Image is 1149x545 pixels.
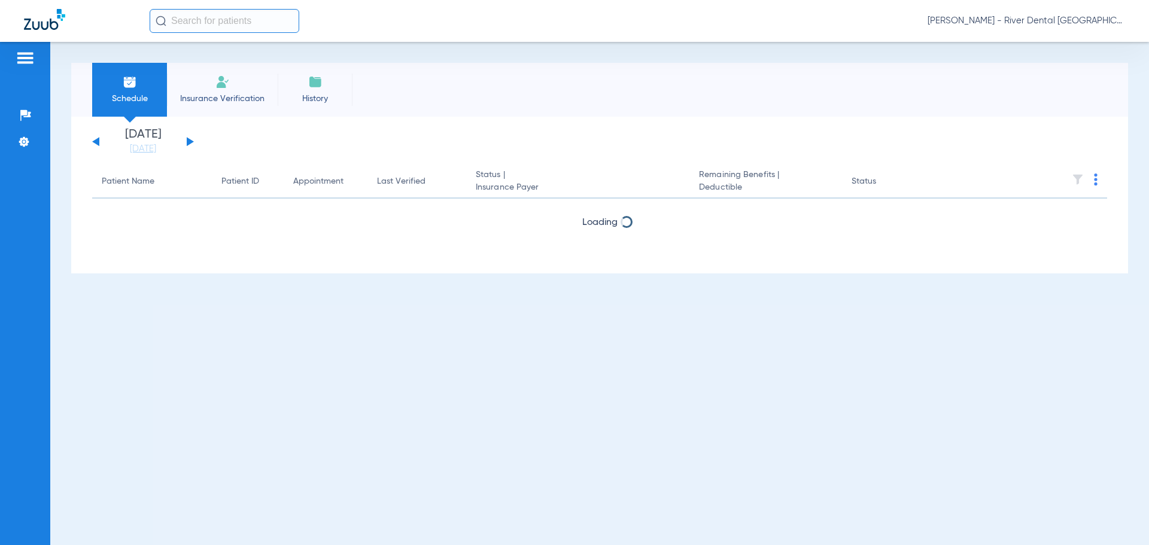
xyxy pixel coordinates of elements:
[582,218,618,227] span: Loading
[150,9,299,33] input: Search for patients
[123,75,137,89] img: Schedule
[215,75,230,89] img: Manual Insurance Verification
[287,93,344,105] span: History
[24,9,65,30] img: Zuub Logo
[842,165,923,199] th: Status
[308,75,323,89] img: History
[1072,173,1084,185] img: filter.svg
[176,93,269,105] span: Insurance Verification
[156,16,166,26] img: Search Icon
[466,165,689,199] th: Status |
[221,175,274,188] div: Patient ID
[293,175,358,188] div: Appointment
[107,129,179,155] li: [DATE]
[16,51,35,65] img: hamburger-icon
[689,165,841,199] th: Remaining Benefits |
[377,175,457,188] div: Last Verified
[101,93,158,105] span: Schedule
[1094,173,1098,185] img: group-dot-blue.svg
[476,181,680,194] span: Insurance Payer
[928,15,1125,27] span: [PERSON_NAME] - River Dental [GEOGRAPHIC_DATA]
[107,143,179,155] a: [DATE]
[293,175,344,188] div: Appointment
[699,181,832,194] span: Deductible
[102,175,202,188] div: Patient Name
[102,175,154,188] div: Patient Name
[377,175,425,188] div: Last Verified
[221,175,259,188] div: Patient ID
